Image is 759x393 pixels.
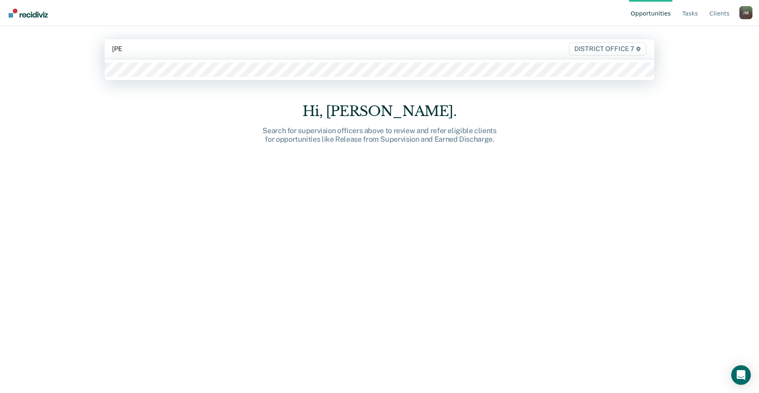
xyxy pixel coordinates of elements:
[739,6,752,19] button: Profile dropdown button
[249,103,510,120] div: Hi, [PERSON_NAME].
[739,6,752,19] div: J M
[731,365,751,385] div: Open Intercom Messenger
[9,9,48,18] img: Recidiviz
[569,42,646,56] span: DISTRICT OFFICE 7
[249,126,510,144] div: Search for supervision officers above to review and refer eligible clients for opportunities like...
